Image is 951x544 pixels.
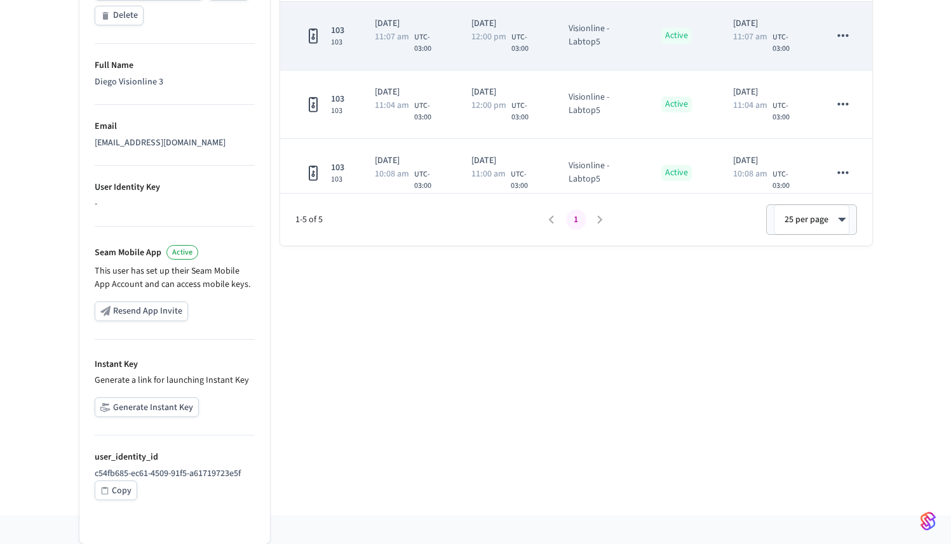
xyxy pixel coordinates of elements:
div: Visionline - Labtop5 [569,159,631,186]
p: [DATE] [733,154,799,168]
span: 11:00 am [471,169,506,178]
span: UTC-03:00 [772,169,799,192]
p: [DATE] [471,86,538,99]
div: 25 per page [774,204,849,235]
button: page 1 [566,209,586,230]
span: UTC-03:00 [414,32,441,55]
p: Full Name [95,59,255,72]
span: 12:00 pm [471,101,506,110]
p: Active [661,165,692,181]
span: UTC-03:00 [511,100,538,123]
span: 11:07 am [733,32,767,41]
p: Active [661,96,692,112]
span: UTC-03:00 [511,169,538,192]
div: - [95,197,255,211]
span: 10:08 am [733,169,767,178]
p: [DATE] [375,86,441,99]
span: 11:07 am [375,32,409,41]
p: [DATE] [733,17,799,30]
p: This user has set up their Seam Mobile App Account and can access mobile keys. [95,265,255,291]
span: 11:04 am [733,101,767,110]
span: 12:00 pm [471,32,506,41]
p: Email [95,120,255,133]
span: 11:04 am [375,101,409,110]
p: Instant Key [95,358,255,371]
span: UTC-03:00 [414,100,441,123]
span: 103 [331,37,344,48]
button: Resend App Invite [95,302,188,321]
button: Copy [95,481,137,500]
p: [DATE] [471,17,538,30]
span: 10:08 am [375,169,409,178]
span: UTC-03:00 [772,32,799,55]
span: 1-5 of 5 [295,213,540,227]
p: user_identity_id [95,451,255,464]
p: Active [661,28,692,44]
button: Delete [95,6,144,25]
span: 103 [331,24,344,37]
p: [DATE] [375,154,441,168]
p: User Identity Key [95,181,255,194]
p: [DATE] [733,86,799,99]
span: 103 [331,106,344,116]
div: Visionline - Labtop5 [569,22,631,49]
span: 103 [331,175,344,185]
p: Generate a link for launching Instant Key [95,374,255,387]
div: [EMAIL_ADDRESS][DOMAIN_NAME] [95,136,255,150]
span: 103 [331,93,344,106]
p: [DATE] [375,17,441,30]
span: 103 [331,161,344,175]
p: c54fb685-ec61-4509-91f5-a61719723e5f [95,467,255,481]
span: UTC-03:00 [414,169,441,192]
img: SeamLogoGradient.69752ec5.svg [921,511,936,531]
span: Active [172,247,192,258]
p: [DATE] [471,154,538,168]
button: Generate Instant Key [95,397,199,417]
span: UTC-03:00 [511,32,538,55]
nav: pagination navigation [540,209,612,230]
div: Copy [112,483,132,499]
div: Visionline - Labtop5 [569,91,631,117]
div: Diego Visionline 3 [95,76,255,89]
p: Seam Mobile App [95,246,161,260]
span: UTC-03:00 [772,100,799,123]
